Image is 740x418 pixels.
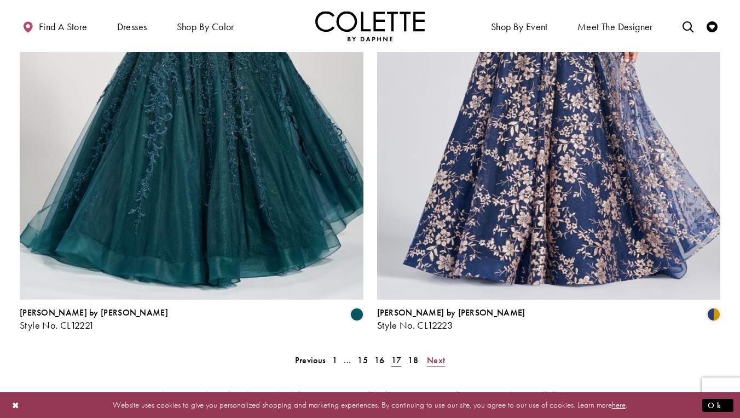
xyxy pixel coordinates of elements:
[39,21,88,32] span: Find a store
[374,354,385,366] span: 16
[377,308,525,331] div: Colette by Daphne Style No. CL12223
[20,307,168,318] span: [PERSON_NAME] by [PERSON_NAME]
[20,11,90,41] a: Find a store
[7,396,25,415] button: Close Dialog
[488,11,551,41] span: Shop By Event
[315,11,425,41] img: Colette by Daphne
[79,398,661,413] p: Website uses cookies to give you personalized shopping and marketing experiences. By continuing t...
[404,352,421,368] a: 18
[680,11,696,41] a: Toggle search
[427,354,445,366] span: Next
[329,352,340,368] a: 1
[292,352,329,368] a: Prev Page
[340,352,354,368] a: ...
[20,319,95,331] span: Style No. CL12221
[354,352,371,368] a: 15
[344,354,351,366] span: ...
[357,354,368,366] span: 15
[371,352,388,368] a: 16
[575,11,656,41] a: Meet the designer
[350,308,363,321] i: Spruce
[704,11,720,41] a: Check Wishlist
[377,307,525,318] span: [PERSON_NAME] by [PERSON_NAME]
[174,11,237,41] span: Shop by color
[295,354,326,366] span: Previous
[612,399,626,410] a: here
[707,308,720,321] i: Navy Blue/Gold
[408,354,418,366] span: 18
[114,11,150,41] span: Dresses
[391,354,402,366] span: 17
[20,308,168,331] div: Colette by Daphne Style No. CL12221
[377,319,453,331] span: Style No. CL12223
[702,398,733,412] button: Submit Dialog
[424,352,448,368] a: Next Page
[491,21,548,32] span: Shop By Event
[177,21,234,32] span: Shop by color
[388,352,405,368] span: Current page
[577,21,653,32] span: Meet the designer
[315,11,425,41] a: Visit Home Page
[117,21,147,32] span: Dresses
[332,354,337,366] span: 1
